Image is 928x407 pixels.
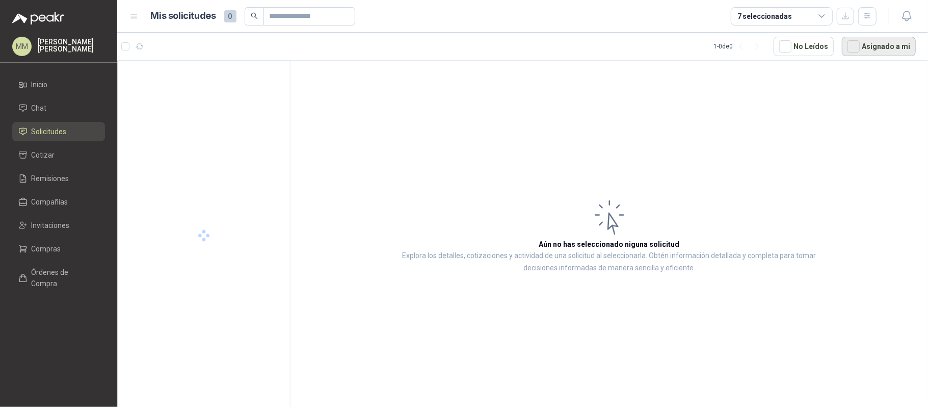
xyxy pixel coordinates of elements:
[12,216,105,235] a: Invitaciones
[12,37,32,56] div: MM
[151,9,216,23] h1: Mis solicitudes
[32,149,55,161] span: Cotizar
[32,267,95,289] span: Órdenes de Compra
[12,75,105,94] a: Inicio
[12,169,105,188] a: Remisiones
[32,103,47,114] span: Chat
[842,37,916,56] button: Asignado a mi
[32,79,48,90] span: Inicio
[12,98,105,118] a: Chat
[774,37,834,56] button: No Leídos
[38,38,105,53] p: [PERSON_NAME] [PERSON_NAME]
[713,38,765,55] div: 1 - 0 de 0
[12,192,105,212] a: Compañías
[32,243,61,255] span: Compras
[12,122,105,141] a: Solicitudes
[224,10,236,22] span: 0
[32,173,69,184] span: Remisiones
[539,239,680,250] h3: Aún no has seleccionado niguna solicitud
[12,263,105,293] a: Órdenes de Compra
[392,250,826,274] p: Explora los detalles, cotizaciones y actividad de una solicitud al seleccionarla. Obtén informaci...
[32,220,70,231] span: Invitaciones
[737,11,792,22] div: 7 seleccionadas
[32,196,68,208] span: Compañías
[251,12,258,19] span: search
[32,126,67,137] span: Solicitudes
[12,239,105,259] a: Compras
[12,145,105,165] a: Cotizar
[12,12,64,24] img: Logo peakr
